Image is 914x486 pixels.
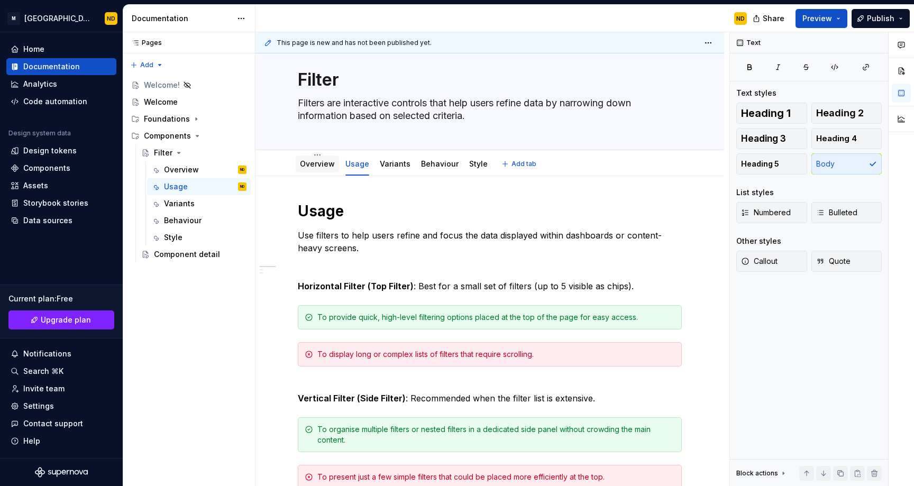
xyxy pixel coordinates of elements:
a: Assets [6,177,116,194]
a: Data sources [6,212,116,229]
div: Pages [127,39,162,47]
a: Code automation [6,93,116,110]
p: Use filters to help users refine and focus the data displayed within dashboards or content-heavy ... [298,229,682,254]
button: Help [6,433,116,450]
a: Invite team [6,380,116,397]
button: Search ⌘K [6,363,116,380]
div: Text styles [736,88,776,98]
div: Other styles [736,236,781,246]
div: Foundations [144,114,190,124]
button: Heading 5 [736,153,807,175]
div: Components [144,131,191,141]
div: M [7,12,20,25]
div: Assets [23,180,48,191]
span: Callout [741,256,778,267]
svg: Supernova Logo [35,467,88,478]
a: Usage [345,159,369,168]
strong: Horizontal Filter (Top Filter) [298,281,414,291]
div: To display long or complex lists of filters that require scrolling. [317,349,675,360]
span: Bulleted [816,207,857,218]
a: Behaviour [421,159,459,168]
span: Publish [867,13,894,24]
div: Style [465,152,492,175]
div: Behaviour [417,152,463,175]
span: Numbered [741,207,791,218]
a: Documentation [6,58,116,75]
button: Quote [811,251,882,272]
div: Variants [376,152,415,175]
a: UsageND [147,178,251,195]
a: Components [6,160,116,177]
div: Component detail [154,249,220,260]
a: Storybook stories [6,195,116,212]
div: [GEOGRAPHIC_DATA] [24,13,92,24]
div: Welcome! [144,80,180,90]
span: Upgrade plan [41,315,91,325]
div: Help [23,436,40,446]
a: Component detail [137,246,251,263]
div: Overview [296,152,339,175]
a: Upgrade plan [8,310,114,329]
div: Documentation [23,61,80,72]
div: Components [127,127,251,144]
a: Welcome! [127,77,251,94]
div: Home [23,44,44,54]
span: Heading 4 [816,133,857,144]
div: Usage [164,181,188,192]
div: Notifications [23,349,71,359]
button: Callout [736,251,807,272]
span: This page is new and has not been published yet. [277,39,432,47]
a: Settings [6,398,116,415]
a: OverviewND [147,161,251,178]
a: Welcome [127,94,251,111]
span: Add [140,61,153,69]
span: Preview [802,13,832,24]
div: Invite team [23,383,65,394]
h1: Usage [298,201,682,221]
div: List styles [736,187,774,198]
div: To present just a few simple filters that could be placed more efficiently at the top. [317,472,675,482]
div: Page tree [127,77,251,263]
button: Heading 1 [736,103,807,124]
div: Contact support [23,418,83,429]
a: Behaviour [147,212,251,229]
textarea: Filter [296,67,680,93]
div: Welcome [144,97,178,107]
p: : Recommended when the filter list is extensive. [298,379,682,405]
button: Share [747,9,791,28]
button: Heading 2 [811,103,882,124]
div: ND [240,164,244,175]
div: Usage [341,152,373,175]
div: Documentation [132,13,232,24]
button: Notifications [6,345,116,362]
button: Contact support [6,415,116,432]
a: Style [469,159,488,168]
div: Variants [164,198,195,209]
a: Style [147,229,251,246]
button: Add tab [498,157,541,171]
span: Heading 3 [741,133,786,144]
a: Filter [137,144,251,161]
a: Analytics [6,76,116,93]
button: Preview [796,9,847,28]
div: Storybook stories [23,198,88,208]
span: Add tab [511,160,536,168]
div: Data sources [23,215,72,226]
strong: Vertical Filter (Side Filter) [298,393,406,404]
a: Design tokens [6,142,116,159]
div: Search ⌘K [23,366,63,377]
div: ND [736,14,745,23]
div: Filter [154,148,172,158]
a: Variants [380,159,410,168]
span: Heading 5 [741,159,779,169]
span: Quote [816,256,851,267]
div: Block actions [736,466,788,481]
div: Overview [164,164,199,175]
button: Heading 4 [811,128,882,149]
div: Settings [23,401,54,411]
button: M[GEOGRAPHIC_DATA]ND [2,7,121,30]
a: Overview [300,159,335,168]
a: Home [6,41,116,58]
a: Variants [147,195,251,212]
